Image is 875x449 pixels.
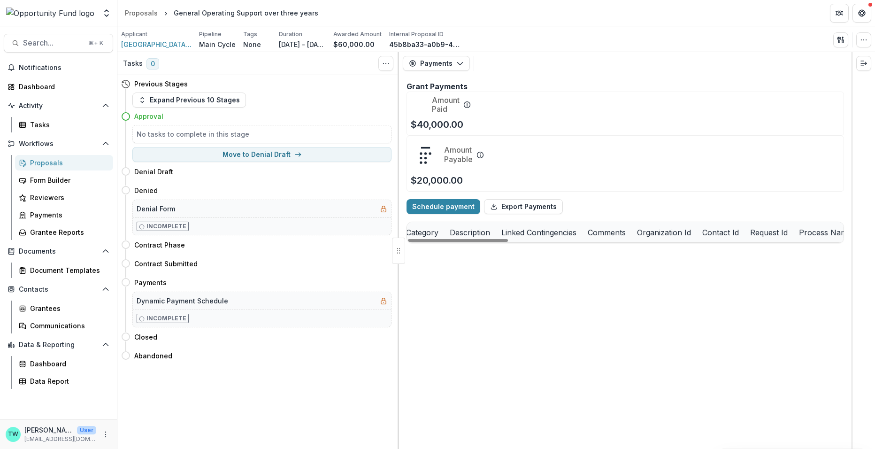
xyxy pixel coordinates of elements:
div: Process Name [793,222,857,242]
nav: breadcrumb [121,6,322,20]
h5: No tasks to complete in this stage [137,129,387,139]
h5: Dynamic Payment Schedule [137,296,228,306]
button: Open Contacts [4,282,113,297]
h4: Closed [134,332,157,342]
span: Data & Reporting [19,341,98,349]
button: Schedule payment [407,199,480,214]
div: Linked Contingencies [496,222,582,242]
a: Grantee Reports [15,224,113,240]
a: Data Report [15,373,113,389]
a: Form Builder [15,172,113,188]
div: Comments [582,222,631,242]
h4: Previous Stages [134,79,188,89]
p: [PERSON_NAME] [24,425,73,435]
img: Opportunity Fund logo [6,8,94,19]
span: Notifications [19,64,109,72]
h5: Denial Form [137,204,175,214]
div: Document Templates [30,265,106,275]
div: Contact Id [697,227,745,238]
a: Document Templates [15,263,113,278]
div: Grantee Reports [30,227,106,237]
p: [EMAIL_ADDRESS][DOMAIN_NAME] [24,435,96,443]
div: Communications [30,321,106,331]
div: Organization Id [631,227,697,238]
div: Request Id [745,222,793,242]
span: Documents [19,248,98,255]
div: Ti Wilhelm [8,431,18,437]
span: 0 [146,58,159,70]
h4: Denied [134,186,158,195]
button: Notifications [4,60,113,75]
div: Proposals [30,158,106,168]
h2: Amount Paid [432,96,460,114]
h4: Approval [134,111,163,121]
p: [DATE] - [DATE] [279,39,326,49]
a: Proposals [121,6,161,20]
p: $60,000.00 [333,39,375,49]
p: Incomplete [146,314,186,323]
h4: Denial Draft [134,167,173,177]
div: Comments [582,227,631,238]
div: ⌘ + K [86,38,105,48]
p: None [243,39,261,49]
div: Budget Category [373,222,444,242]
div: Contact Id [697,222,745,242]
a: Payments [15,207,113,223]
div: Dashboard [19,82,106,92]
h2: Grant Payments [407,82,468,91]
button: Export Payments [484,199,563,214]
p: Tags [243,30,257,39]
h4: Abandoned [134,351,172,361]
div: General Operating Support over three years [174,8,318,18]
h4: Contract Phase [134,240,185,250]
div: Form Builder [30,175,106,185]
button: Open Workflows [4,136,113,151]
button: Move to Denial Draft [132,147,391,162]
div: Dashboard [30,359,106,369]
div: Proposals [125,8,158,18]
p: Pipeline [199,30,222,39]
p: $20,000.00 [411,173,463,187]
button: Partners [830,4,849,23]
div: Budget Category [373,227,444,238]
p: Internal Proposal ID [389,30,444,39]
p: Applicant [121,30,147,39]
a: Communications [15,318,113,333]
div: Data Report [30,376,106,386]
div: Payments [30,210,106,220]
div: Description [444,227,496,238]
button: Toggle View Cancelled Tasks [378,56,393,71]
a: Dashboard [15,356,113,372]
span: Activity [19,102,98,110]
p: $40,000.00 [411,117,463,132]
p: Awarded Amount [333,30,382,39]
p: 45b8ba33-a0b9-48ee-82dd-c1fd39848a1d [389,39,460,49]
span: Search... [23,39,83,47]
a: [GEOGRAPHIC_DATA][PERSON_NAME] for the Performing Arts [121,39,192,49]
div: Description [444,222,496,242]
p: Incomplete [146,222,186,231]
div: Linked Contingencies [496,227,582,238]
button: Expand Previous 10 Stages [132,93,246,108]
a: Proposals [15,155,113,170]
a: Dashboard [4,79,113,94]
button: Payments [403,56,470,71]
p: Duration [279,30,302,39]
div: Organization Id [631,222,697,242]
a: Reviewers [15,190,113,205]
a: Tasks [15,117,113,132]
div: Request Id [745,227,793,238]
div: Grantees [30,303,106,313]
h2: Amount Payable [444,146,473,163]
h4: Contract Submitted [134,259,198,269]
button: Expand right [856,56,871,71]
div: Tasks [30,120,106,130]
button: Open Data & Reporting [4,337,113,352]
h4: Payments [134,278,167,287]
h3: Tasks [123,60,143,68]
